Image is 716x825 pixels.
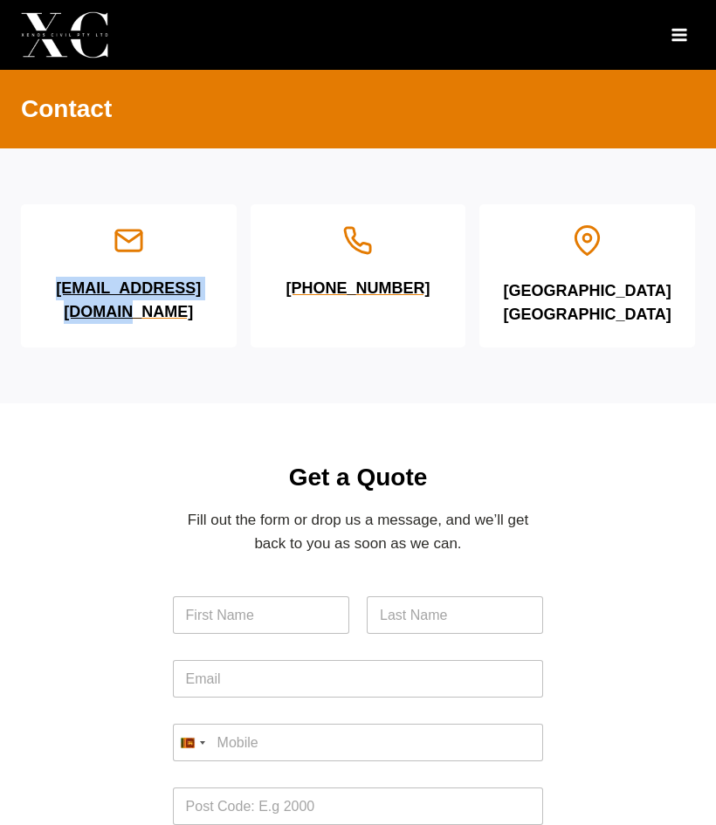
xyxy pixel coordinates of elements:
[173,724,544,761] input: Mobile
[42,256,216,324] a: [EMAIL_ADDRESS][DOMAIN_NAME]
[173,596,349,634] input: First Name
[21,11,108,58] img: Xenos Civil
[367,596,543,634] input: Last Name
[663,21,695,48] button: Open menu
[173,508,544,555] p: Fill out the form or drop us a message, and we’ll get back to you as soon as we can.
[272,256,445,300] a: [PHONE_NUMBER]
[173,459,544,496] h2: Get a Quote
[173,660,544,698] input: Email
[173,787,544,825] input: Post Code: E.g 2000
[500,279,674,327] h6: [GEOGRAPHIC_DATA] [GEOGRAPHIC_DATA]
[173,724,211,761] button: Selected country
[21,91,695,127] h2: Contact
